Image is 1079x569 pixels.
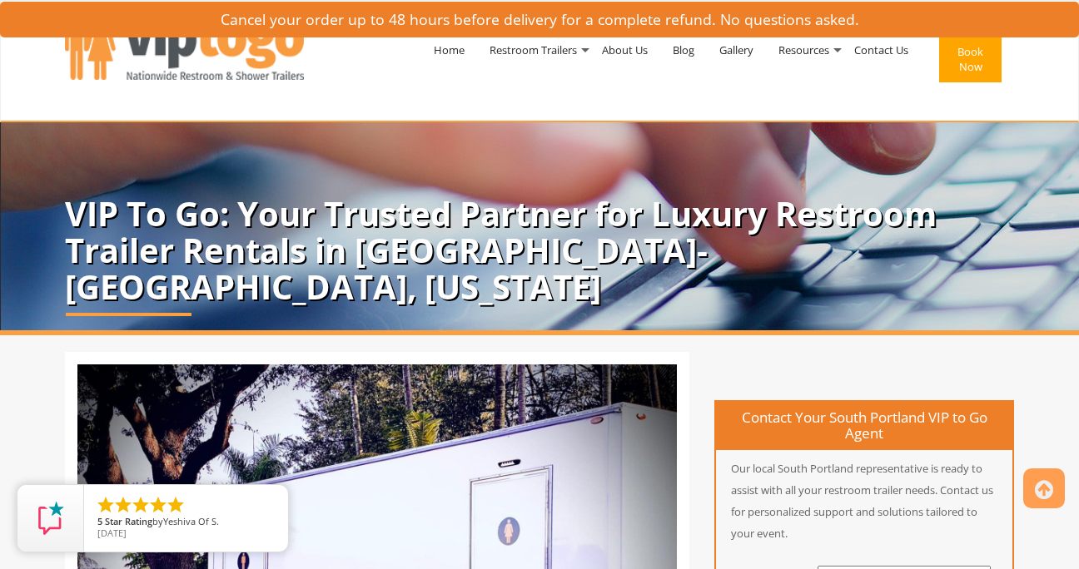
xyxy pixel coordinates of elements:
a: Home [421,7,477,93]
a: Contact Us [842,7,921,93]
p: Our local South Portland representative is ready to assist with all your restroom trailer needs. ... [716,458,1012,544]
li:  [148,495,168,515]
img: VIPTOGO [65,12,304,80]
li:  [131,495,151,515]
span: 5 [97,515,102,527]
button: Live Chat [1012,502,1079,569]
p: VIP To Go: Your Trusted Partner for Luxury Restroom Trailer Rentals in [GEOGRAPHIC_DATA]-[GEOGRAP... [65,195,1014,305]
a: Gallery [707,7,766,93]
li:  [96,495,116,515]
span: Star Rating [105,515,152,527]
span: Yeshiva Of S. [163,515,219,527]
a: Book Now [921,7,1014,118]
li:  [166,495,186,515]
a: About Us [589,7,660,93]
h4: Contact Your South Portland VIP to Go Agent [716,402,1012,451]
button: Book Now [939,36,1002,82]
img: Review Rating [34,502,67,535]
a: Restroom Trailers [477,7,589,93]
li:  [113,495,133,515]
a: Resources [766,7,842,93]
span: by [97,517,275,528]
span: [DATE] [97,527,127,539]
a: Blog [660,7,707,93]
